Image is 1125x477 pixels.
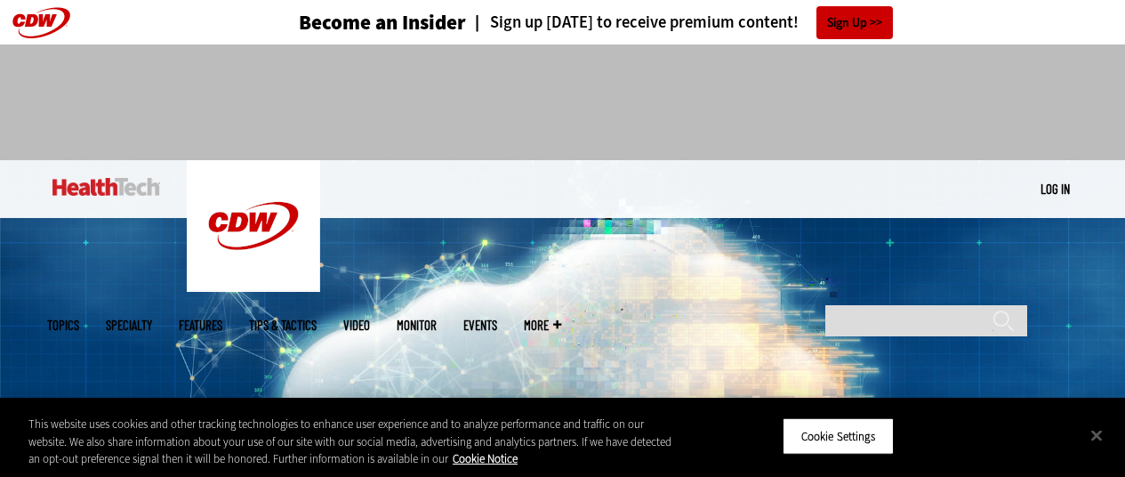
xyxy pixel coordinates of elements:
[47,319,79,332] span: Topics
[816,6,893,39] a: Sign Up
[1077,416,1116,455] button: Close
[397,319,437,332] a: MonITor
[524,319,561,332] span: More
[179,319,222,332] a: Features
[232,12,466,33] a: Become an Insider
[249,319,317,332] a: Tips & Tactics
[28,416,675,468] div: This website uses cookies and other tracking technologies to enhance user experience and to analy...
[52,178,160,196] img: Home
[453,451,518,466] a: More information about your privacy
[463,319,497,332] a: Events
[343,319,370,332] a: Video
[187,278,320,296] a: CDW
[783,417,894,455] button: Cookie Settings
[106,319,152,332] span: Specialty
[239,62,887,142] iframe: advertisement
[1041,180,1070,198] div: User menu
[1041,181,1070,197] a: Log in
[299,12,466,33] h3: Become an Insider
[187,160,320,292] img: Home
[466,14,799,31] a: Sign up [DATE] to receive premium content!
